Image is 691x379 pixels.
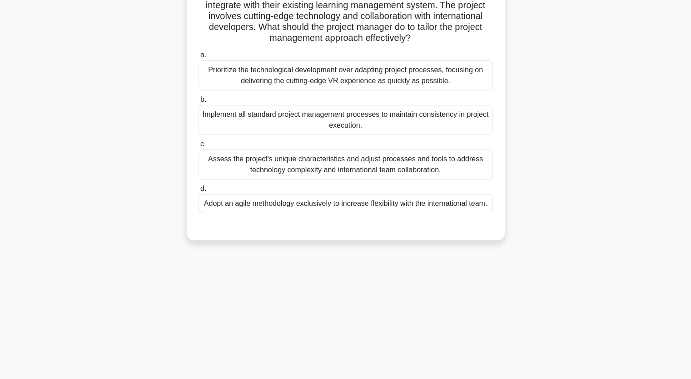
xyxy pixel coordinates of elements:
[200,185,206,192] span: d.
[200,95,206,103] span: b.
[200,51,206,59] span: a.
[199,150,493,180] div: Assess the project's unique characteristics and adjust processes and tools to address technology ...
[199,60,493,90] div: Prioritize the technological development over adapting project processes, focusing on delivering ...
[199,194,493,213] div: Adopt an agile methodology exclusively to increase flexibility with the international team.
[199,105,493,135] div: Implement all standard project management processes to maintain consistency in project execution.
[200,140,206,148] span: c.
